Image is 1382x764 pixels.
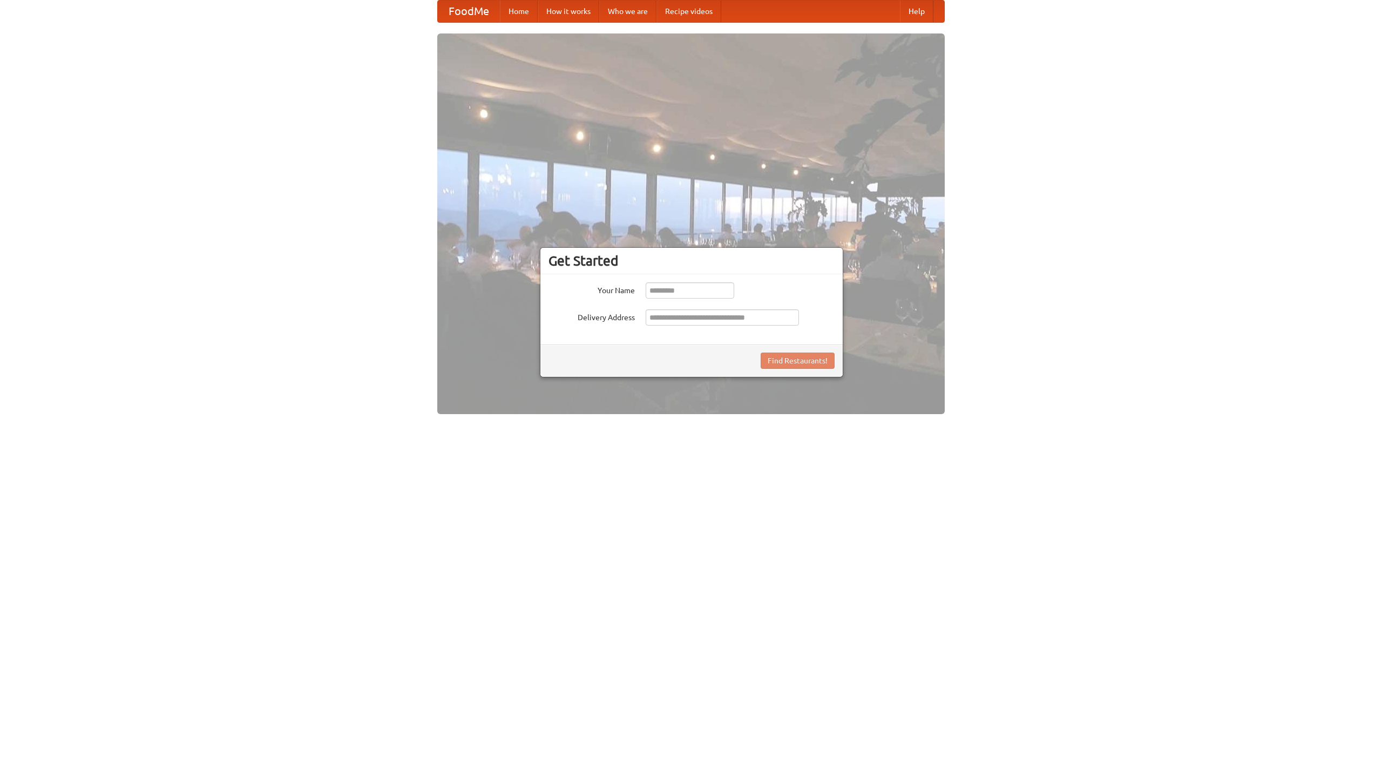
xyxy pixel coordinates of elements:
label: Your Name [548,282,635,296]
a: Help [900,1,933,22]
a: Who we are [599,1,656,22]
a: Recipe videos [656,1,721,22]
label: Delivery Address [548,309,635,323]
button: Find Restaurants! [761,353,835,369]
a: FoodMe [438,1,500,22]
h3: Get Started [548,253,835,269]
a: How it works [538,1,599,22]
a: Home [500,1,538,22]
